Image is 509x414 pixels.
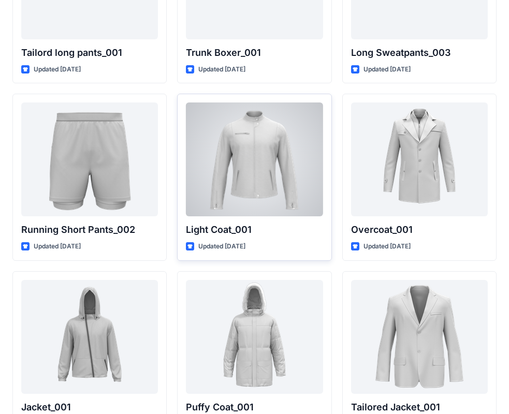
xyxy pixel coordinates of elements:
[21,280,158,394] a: Jacket_001
[363,64,411,75] p: Updated [DATE]
[21,102,158,216] a: Running Short Pants_002
[351,280,488,394] a: Tailored Jacket_001
[351,102,488,216] a: Overcoat_001
[186,280,323,394] a: Puffy Coat_001
[186,102,323,216] a: Light Coat_001
[198,241,245,252] p: Updated [DATE]
[351,46,488,60] p: Long Sweatpants_003
[186,223,323,237] p: Light Coat_001
[198,64,245,75] p: Updated [DATE]
[21,46,158,60] p: Tailord long pants_001
[34,241,81,252] p: Updated [DATE]
[21,223,158,237] p: Running Short Pants_002
[186,46,323,60] p: Trunk Boxer_001
[351,223,488,237] p: Overcoat_001
[34,64,81,75] p: Updated [DATE]
[363,241,411,252] p: Updated [DATE]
